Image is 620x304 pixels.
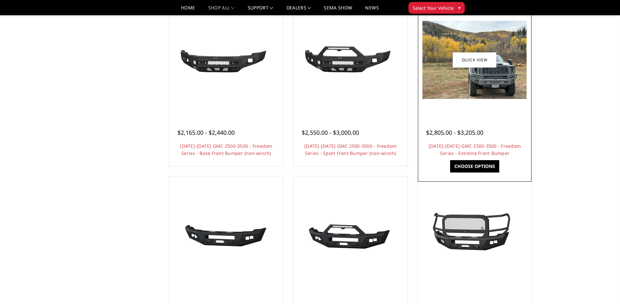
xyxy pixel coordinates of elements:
[180,143,272,156] a: [DATE]-[DATE] GMC 2500-3500 - Freedom Series - Base Front Bumper (non-winch)
[171,178,282,289] a: 2024-2025 GMC 2500-3500 - A2 Series - Base Front Bumper (winch mount) 2024-2025 GMC 2500-3500 - A...
[295,5,406,115] a: 2024-2025 GMC 2500-3500 - Freedom Series - Sport Front Bumper (non-winch) 2024-2025 GMC 2500-3500...
[408,2,465,14] button: Select Your Vehicle
[286,6,311,15] a: Dealers
[365,6,379,15] a: News
[413,5,454,11] span: Select Your Vehicle
[458,4,461,11] span: ▾
[420,5,530,115] a: 2024-2025 GMC 2500-3500 - Freedom Series - Extreme Front Bumper 2024-2025 GMC 2500-3500 - Freedom...
[208,6,235,15] a: shop all
[453,52,496,67] a: Quick view
[304,143,396,156] a: [DATE]-[DATE] GMC 2500-3500 - Freedom Series - Sport Front Bumper (non-winch)
[302,129,359,136] span: $2,550.00 - $3,000.00
[181,6,195,15] a: Home
[171,5,282,115] a: 2024-2025 GMC 2500-3500 - Freedom Series - Base Front Bumper (non-winch) 2024-2025 GMC 2500-3500 ...
[426,129,483,136] span: $2,805.00 - $3,205.00
[177,129,235,136] span: $2,165.00 - $2,440.00
[587,273,620,304] iframe: Chat Widget
[420,178,530,289] a: 2024-2025 GMC 2500-3500 - A2 Series - Extreme Front Bumper (winch mount) 2024-2025 GMC 2500-3500 ...
[450,160,499,173] a: Choose Options
[422,21,527,99] img: 2024-2025 GMC 2500-3500 - Freedom Series - Extreme Front Bumper
[295,178,406,289] a: 2024-2025 GMC 2500-3500 - A2 Series - Sport Front Bumper (winch mount) 2024-2025 GMC 2500-3500 - ...
[248,6,273,15] a: Support
[429,143,521,156] a: [DATE]-[DATE] GMC 2500-3500 - Freedom Series - Extreme Front Bumper
[324,6,352,15] a: SEMA Show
